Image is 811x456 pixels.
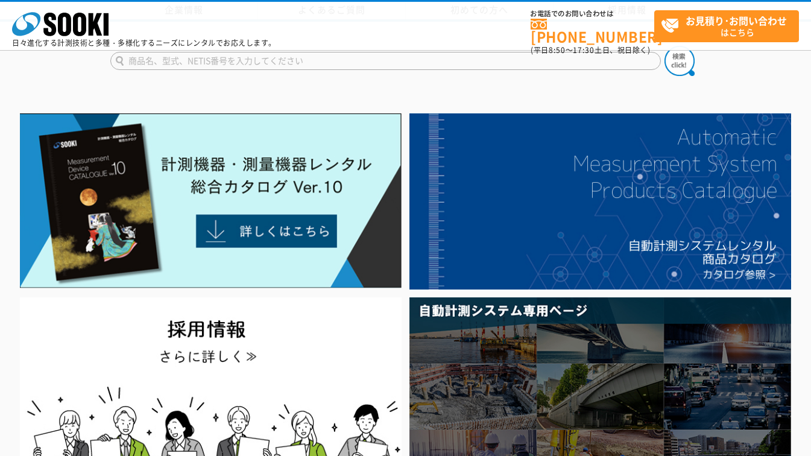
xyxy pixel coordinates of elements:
span: 8:50 [549,45,566,55]
a: [PHONE_NUMBER] [531,19,654,43]
span: お電話でのお問い合わせは [531,10,654,17]
span: (平日 ～ 土日、祝日除く) [531,45,650,55]
img: btn_search.png [664,46,695,76]
input: 商品名、型式、NETIS番号を入力してください [110,52,661,70]
span: 17:30 [573,45,595,55]
img: 自動計測システムカタログ [409,113,791,290]
a: お見積り･お問い合わせはこちら [654,10,799,42]
strong: お見積り･お問い合わせ [686,13,787,28]
p: 日々進化する計測技術と多種・多様化するニーズにレンタルでお応えします。 [12,39,276,46]
img: Catalog Ver10 [20,113,402,288]
span: はこちら [661,11,798,41]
